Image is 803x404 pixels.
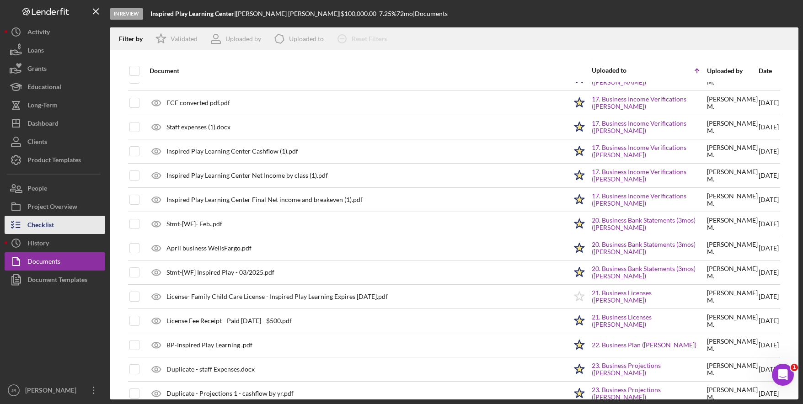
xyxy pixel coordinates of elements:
[5,234,105,252] button: History
[166,366,255,373] div: Duplicate - staff Expenses.docx
[759,285,779,308] div: [DATE]
[5,41,105,59] button: Loans
[707,192,758,207] div: [PERSON_NAME] M .
[27,23,50,43] div: Activity
[759,237,779,260] div: [DATE]
[396,10,413,17] div: 72 mo
[707,120,758,134] div: [PERSON_NAME] M .
[5,114,105,133] button: Dashboard
[341,10,379,17] div: $100,000.00
[150,67,567,74] div: Document
[331,30,396,48] button: Reset Filters
[592,265,706,280] a: 20. Business Bank Statements (3mos) ([PERSON_NAME])
[150,10,236,17] div: |
[592,217,706,231] a: 20. Business Bank Statements (3mos) ([PERSON_NAME])
[110,8,143,20] div: In Review
[166,317,292,324] div: License Fee Receipt - Paid [DATE] - $500.pdf
[5,96,105,114] button: Long-Term
[23,381,82,402] div: [PERSON_NAME]
[592,362,706,377] a: 23. Business Projections ([PERSON_NAME])
[166,148,298,155] div: Inspired Play Learning Center Cashflow (1).pdf
[707,314,758,328] div: [PERSON_NAME] M .
[5,23,105,41] button: Activity
[27,271,87,291] div: Document Templates
[759,91,779,114] div: [DATE]
[592,168,706,183] a: 17. Business Income Verifications ([PERSON_NAME])
[5,179,105,197] button: People
[592,144,706,159] a: 17. Business Income Verifications ([PERSON_NAME])
[707,362,758,377] div: [PERSON_NAME] M .
[27,41,44,62] div: Loans
[166,172,328,179] div: Inspired Play Learning Center Net Income by class (1).pdf
[289,35,324,43] div: Uploaded to
[707,338,758,352] div: [PERSON_NAME] M .
[759,188,779,211] div: [DATE]
[707,67,758,74] div: Uploaded by
[707,144,758,159] div: [PERSON_NAME] M .
[166,293,388,300] div: License- Family Child Care License - Inspired Play Learning Expires [DATE].pdf
[592,96,706,110] a: 17. Business Income Verifications ([PERSON_NAME])
[592,289,706,304] a: 21. Business Licenses ([PERSON_NAME])
[772,364,794,386] iframe: Intercom live chat
[27,78,61,98] div: Educational
[27,252,60,273] div: Documents
[166,123,230,131] div: Staff expenses (1).docx
[592,341,696,349] a: 22. Business Plan ([PERSON_NAME])
[5,197,105,216] button: Project Overview
[707,265,758,280] div: [PERSON_NAME] M .
[592,120,706,134] a: 17. Business Income Verifications ([PERSON_NAME])
[413,10,448,17] div: | Documents
[166,269,274,276] div: Stmt-[WF] Inspired Play - 03/2025.pdf
[592,67,649,74] div: Uploaded to
[759,116,779,138] div: [DATE]
[27,133,47,153] div: Clients
[707,217,758,231] div: [PERSON_NAME] M .
[707,168,758,183] div: [PERSON_NAME] M .
[27,179,47,200] div: People
[27,59,47,80] div: Grants
[5,252,105,271] button: Documents
[27,114,59,135] div: Dashboard
[759,213,779,235] div: [DATE]
[5,59,105,78] a: Grants
[759,358,779,381] div: [DATE]
[27,197,77,218] div: Project Overview
[759,164,779,187] div: [DATE]
[5,381,105,399] button: JR[PERSON_NAME]
[171,35,198,43] div: Validated
[166,245,252,252] div: April business WellsFargo.pdf
[225,35,261,43] div: Uploaded by
[5,133,105,151] button: Clients
[27,96,58,117] div: Long-Term
[27,234,49,255] div: History
[5,78,105,96] button: Educational
[11,388,16,393] text: JR
[379,10,396,17] div: 7.25 %
[27,216,54,236] div: Checklist
[119,35,150,43] div: Filter by
[592,386,706,401] a: 23. Business Projections ([PERSON_NAME])
[166,99,230,106] div: FCF converted pdf.pdf
[707,241,758,255] div: [PERSON_NAME] M .
[759,261,779,284] div: [DATE]
[5,271,105,289] button: Document Templates
[707,386,758,401] div: [PERSON_NAME] M .
[150,10,234,17] b: Inspired Play Learning Center
[166,390,294,397] div: Duplicate - Projections 1 - cashflow by yr.pdf
[166,196,363,203] div: Inspired Play Learning Center Final Net income and breakeven (1).pdf
[5,151,105,169] a: Product Templates
[5,216,105,234] button: Checklist
[166,220,222,228] div: Stmt-[WF]- Feb..pdf
[592,314,706,328] a: 21. Business Licenses ([PERSON_NAME])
